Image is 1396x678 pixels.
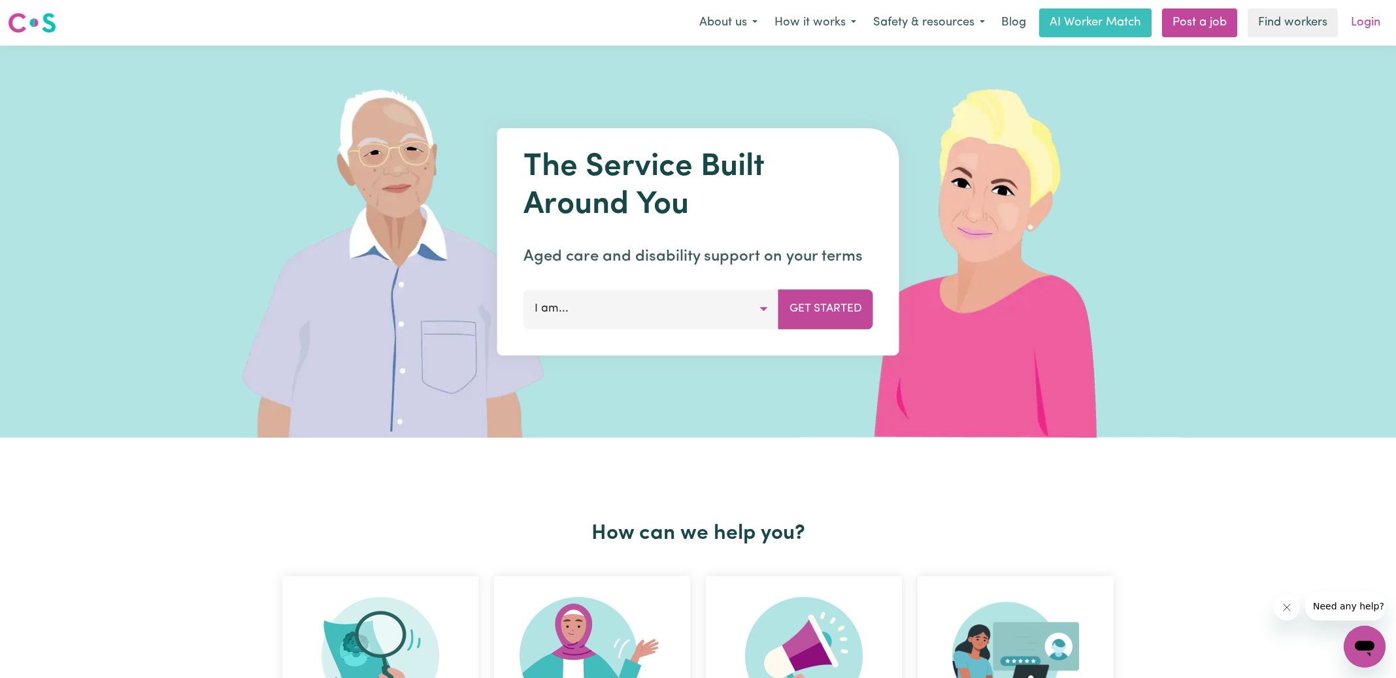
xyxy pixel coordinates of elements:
button: Safety & resources [865,9,993,37]
iframe: Message from company [1305,592,1386,621]
h1: The Service Built Around You [523,149,873,224]
h2: How can we help you? [274,521,1122,546]
iframe: Button to launch messaging window [1344,626,1386,668]
iframe: Close message [1274,594,1300,621]
a: Find workers [1248,8,1338,37]
a: Login [1343,8,1388,37]
a: Post a job [1162,8,1237,37]
p: Aged care and disability support on your terms [523,245,873,268]
button: Get Started [778,289,873,329]
a: Careseekers logo [8,8,56,38]
button: How it works [766,9,865,37]
img: Careseekers logo [8,11,56,35]
a: Blog [993,8,1034,37]
a: AI Worker Match [1039,8,1152,37]
button: About us [691,9,766,37]
button: I am... [523,289,779,329]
